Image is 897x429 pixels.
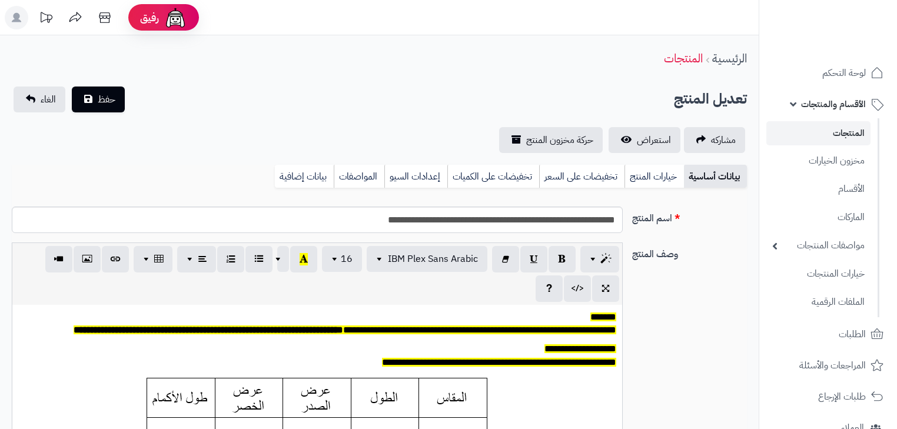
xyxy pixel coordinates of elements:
[341,252,353,266] span: 16
[164,6,187,29] img: ai-face.png
[766,177,871,202] a: الأقسام
[637,133,671,147] span: استعراض
[664,49,703,67] a: المنتجات
[140,11,159,25] span: رفيق
[684,165,747,188] a: بيانات أساسية
[766,320,890,348] a: الطلبات
[712,49,747,67] a: الرئيسية
[367,246,487,272] button: IBM Plex Sans Arabic
[388,252,478,266] span: IBM Plex Sans Arabic
[627,242,752,261] label: وصف المنتج
[334,165,384,188] a: المواصفات
[98,92,115,107] span: حفظ
[31,6,61,32] a: تحديثات المنصة
[624,165,684,188] a: خيارات المنتج
[526,133,593,147] span: حركة مخزون المنتج
[41,92,56,107] span: الغاء
[801,96,866,112] span: الأقسام والمنتجات
[609,127,680,153] a: استعراض
[275,165,334,188] a: بيانات إضافية
[684,127,745,153] a: مشاركه
[322,246,362,272] button: 16
[766,261,871,287] a: خيارات المنتجات
[839,326,866,342] span: الطلبات
[822,65,866,81] span: لوحة التحكم
[766,121,871,145] a: المنتجات
[384,165,447,188] a: إعدادات السيو
[766,233,871,258] a: مواصفات المنتجات
[766,205,871,230] a: الماركات
[674,87,747,111] h2: تعديل المنتج
[499,127,603,153] a: حركة مخزون المنتج
[818,388,866,405] span: طلبات الإرجاع
[766,290,871,315] a: الملفات الرقمية
[766,59,890,87] a: لوحة التحكم
[766,148,871,174] a: مخزون الخيارات
[447,165,539,188] a: تخفيضات على الكميات
[627,207,752,225] label: اسم المنتج
[711,133,736,147] span: مشاركه
[539,165,624,188] a: تخفيضات على السعر
[766,351,890,380] a: المراجعات والأسئلة
[766,383,890,411] a: طلبات الإرجاع
[72,87,125,112] button: حفظ
[799,357,866,374] span: المراجعات والأسئلة
[14,87,65,112] a: الغاء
